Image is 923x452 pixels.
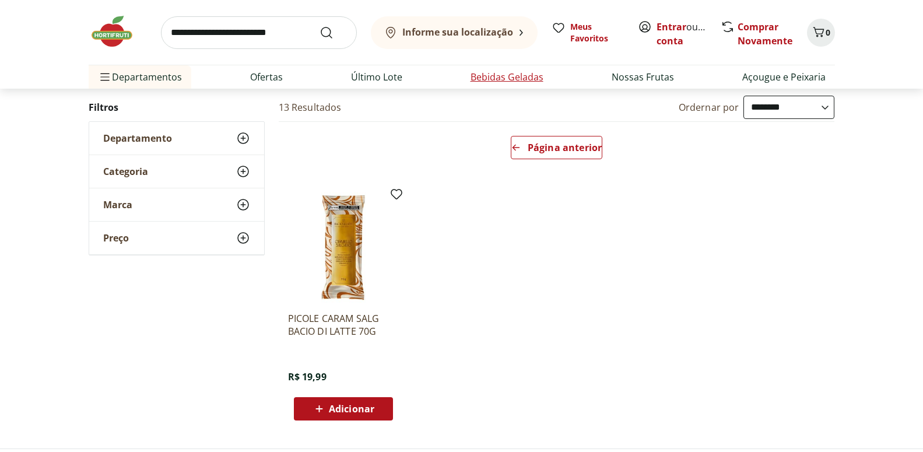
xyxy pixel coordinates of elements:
[329,404,374,414] span: Adicionar
[742,70,826,84] a: Açougue e Peixaria
[89,188,264,221] button: Marca
[98,63,112,91] button: Menu
[89,14,147,49] img: Hortifruti
[738,20,792,47] a: Comprar Novamente
[371,16,538,49] button: Informe sua localização
[511,143,521,152] svg: Arrow Left icon
[320,26,348,40] button: Submit Search
[511,136,602,164] a: Página anterior
[807,19,835,47] button: Carrinho
[288,312,399,338] a: PICOLE CARAM SALG BACIO DI LATTE 70G
[279,101,342,114] h2: 13 Resultados
[471,70,543,84] a: Bebidas Geladas
[89,96,265,119] h2: Filtros
[657,20,686,33] a: Entrar
[89,122,264,155] button: Departamento
[161,16,357,49] input: search
[103,232,129,244] span: Preço
[612,70,674,84] a: Nossas Frutas
[351,70,402,84] a: Último Lote
[103,132,172,144] span: Departamento
[552,21,624,44] a: Meus Favoritos
[250,70,283,84] a: Ofertas
[103,199,132,211] span: Marca
[402,26,513,38] b: Informe sua localização
[657,20,721,47] a: Criar conta
[826,27,830,38] span: 0
[89,155,264,188] button: Categoria
[294,397,393,421] button: Adicionar
[679,101,739,114] label: Ordernar por
[657,20,708,48] span: ou
[570,21,624,44] span: Meus Favoritos
[98,63,182,91] span: Departamentos
[528,143,602,152] span: Página anterior
[288,370,327,383] span: R$ 19,99
[89,222,264,254] button: Preço
[288,192,399,303] img: PICOLE CARAM SALG BACIO DI LATTE 70G
[103,166,148,177] span: Categoria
